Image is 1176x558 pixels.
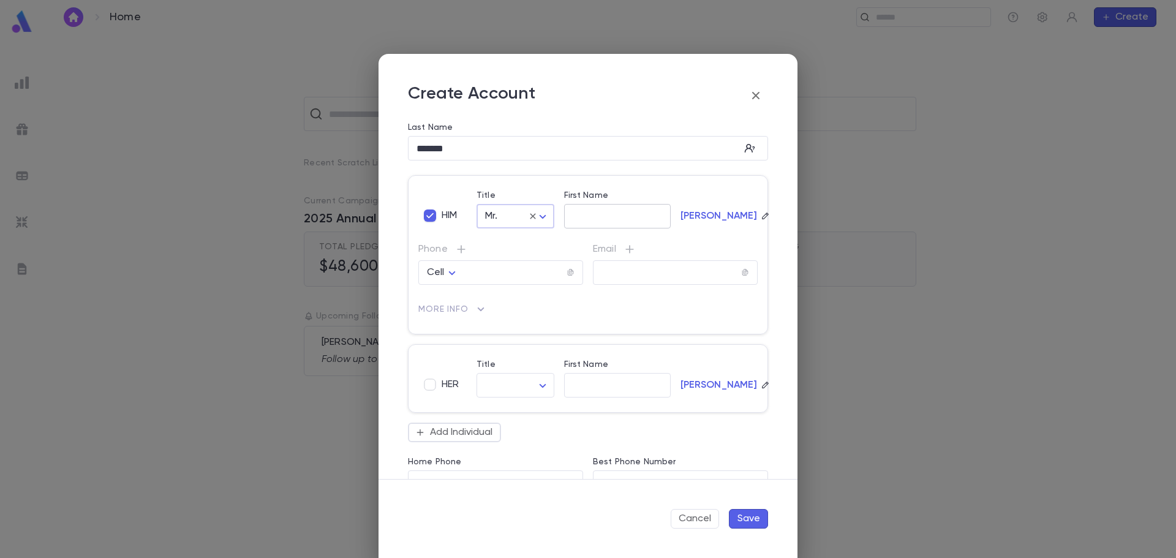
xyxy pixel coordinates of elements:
span: HIM [442,209,457,222]
div: ​ [477,374,554,398]
div: ​ [593,471,768,495]
button: More Info [418,300,487,319]
label: Home Phone [408,457,461,467]
label: First Name [564,360,608,369]
label: Best Phone Number [593,457,676,467]
div: Cell [427,261,459,285]
span: More Info [418,304,469,314]
p: Email [593,243,758,255]
button: Cancel [671,509,719,529]
p: [PERSON_NAME] [680,379,758,391]
label: First Name [564,190,608,200]
button: Save [729,509,768,529]
div: Mr. [477,205,554,228]
span: Cell [427,268,445,277]
label: Title [477,190,496,200]
label: Last Name [408,123,453,132]
span: Mr. [485,211,497,221]
span: HER [442,379,459,391]
button: Add Individual [408,423,501,442]
p: [PERSON_NAME] [680,210,758,222]
p: Phone [418,243,583,255]
label: Title [477,360,496,369]
p: Create Account [408,83,535,108]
